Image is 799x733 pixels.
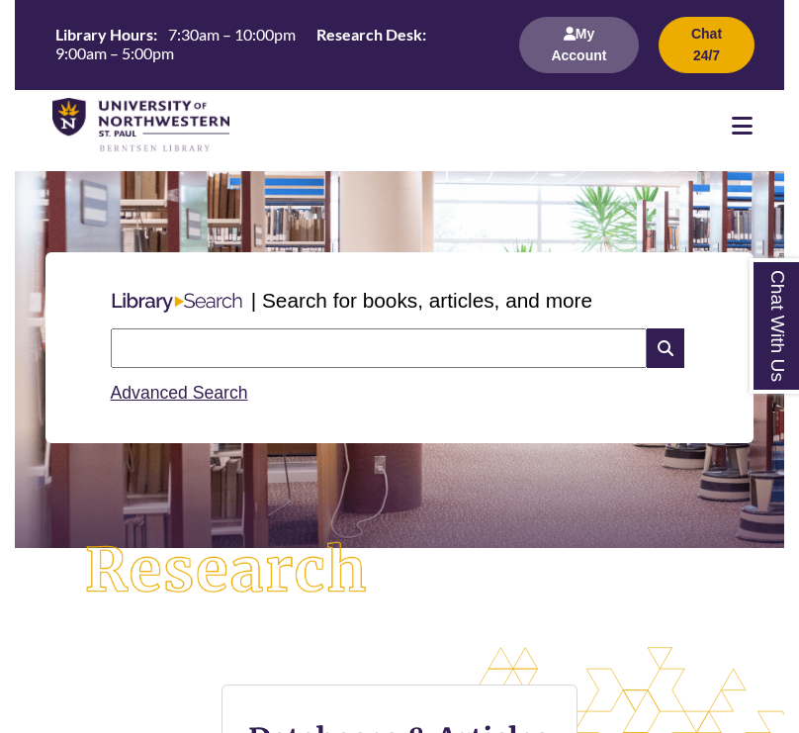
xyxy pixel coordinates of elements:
[659,17,755,73] button: Chat 24/7
[47,23,495,64] table: Hours Today
[251,285,592,316] p: | Search for books, articles, and more
[519,46,639,63] a: My Account
[47,23,160,45] th: Library Hours:
[519,17,639,73] button: My Account
[53,510,399,631] img: Research
[103,285,251,321] img: Libary Search
[52,98,229,154] img: UNWSP Library Logo
[111,383,248,403] a: Advanced Search
[309,23,429,45] th: Research Desk:
[647,328,684,368] i: Search
[168,25,296,44] span: 7:30am – 10:00pm
[659,46,755,63] a: Chat 24/7
[55,44,174,62] span: 9:00am – 5:00pm
[47,23,495,66] a: Hours Today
